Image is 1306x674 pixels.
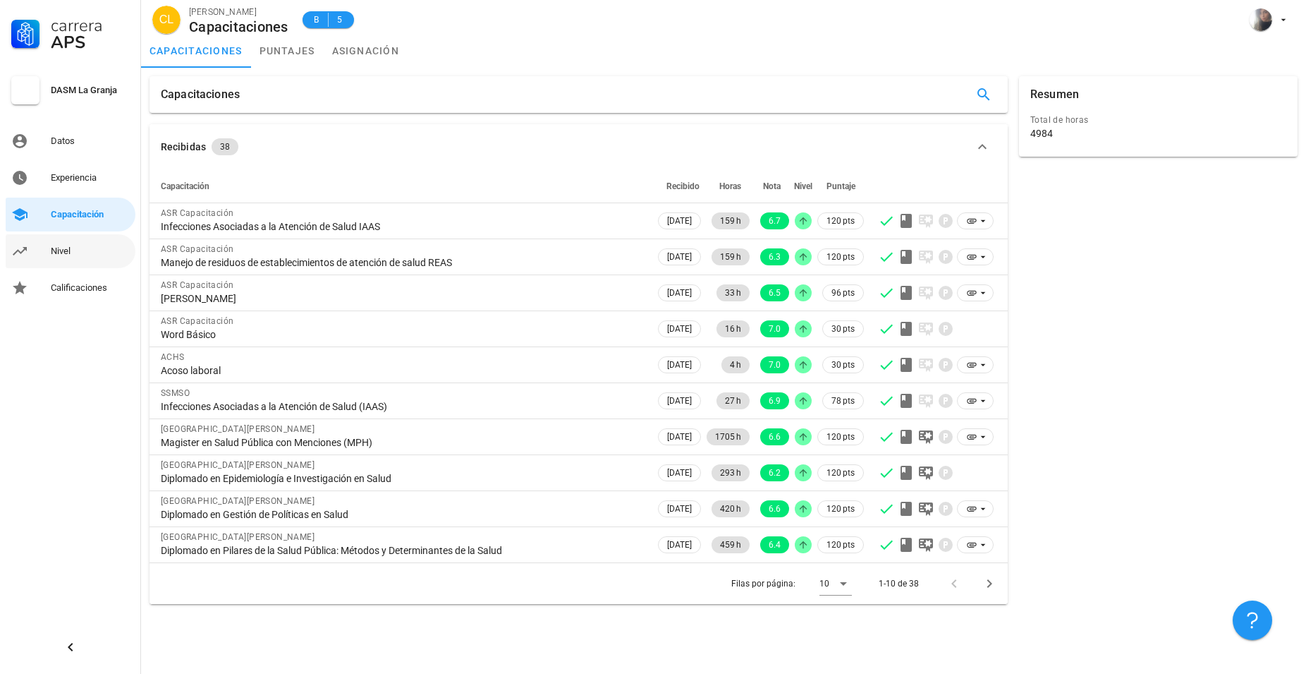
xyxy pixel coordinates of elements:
[831,286,855,300] span: 96 pts
[161,244,233,254] span: ASR Capacitación
[189,19,288,35] div: Capacitaciones
[826,430,855,444] span: 120 pts
[6,124,135,158] a: Datos
[161,352,185,362] span: ACHS
[667,429,692,445] span: [DATE]
[667,285,692,301] span: [DATE]
[704,169,752,203] th: Horas
[51,136,130,147] div: Datos
[161,76,240,113] div: Capacitaciones
[792,169,814,203] th: Nivel
[1030,76,1079,113] div: Resumen
[311,13,322,27] span: B
[725,320,741,337] span: 16 h
[720,536,741,553] span: 459 h
[667,321,692,337] span: [DATE]
[667,393,692,409] span: [DATE]
[819,577,829,590] div: 10
[769,428,781,445] span: 6.6
[667,357,692,373] span: [DATE]
[831,358,855,372] span: 30 pts
[6,198,135,231] a: Capacitación
[720,500,741,517] span: 420 h
[715,428,741,445] span: 1705 h
[826,181,855,191] span: Puntaje
[730,356,741,373] span: 4 h
[667,501,692,517] span: [DATE]
[831,394,855,408] span: 78 pts
[51,34,130,51] div: APS
[6,161,135,195] a: Experiencia
[161,364,644,377] div: Acoso laboral
[1030,113,1286,127] div: Total de horas
[655,169,704,203] th: Recibido
[6,271,135,305] a: Calificaciones
[161,544,644,557] div: Diplomado en Pilares de la Salud Pública: Métodos y Determinantes de la Salud
[719,181,741,191] span: Horas
[324,34,408,68] a: asignación
[826,250,855,264] span: 120 pts
[51,85,130,96] div: DASM La Granja
[149,124,1008,169] button: Recibidas 38
[826,466,855,480] span: 120 pts
[161,424,315,434] span: [GEOGRAPHIC_DATA][PERSON_NAME]
[141,34,251,68] a: capacitaciones
[666,181,700,191] span: Recibido
[161,532,315,542] span: [GEOGRAPHIC_DATA][PERSON_NAME]
[152,6,181,34] div: avatar
[826,214,855,228] span: 120 pts
[51,209,130,220] div: Capacitación
[161,208,233,218] span: ASR Capacitación
[220,138,230,155] span: 38
[769,284,781,301] span: 6.5
[769,248,781,265] span: 6.3
[51,246,130,257] div: Nivel
[149,169,655,203] th: Capacitación
[667,249,692,265] span: [DATE]
[977,571,1002,596] button: Página siguiente
[819,572,852,595] div: 10Filas por página:
[161,472,644,485] div: Diplomado en Epidemiología e Investigación en Salud
[334,13,346,27] span: 5
[161,181,209,191] span: Capacitación
[51,282,130,294] div: Calificaciones
[189,5,288,19] div: [PERSON_NAME]
[720,464,741,481] span: 293 h
[720,248,741,265] span: 159 h
[161,508,644,521] div: Diplomado en Gestión de Políticas en Salud
[161,436,644,449] div: Magister en Salud Pública con Menciones (MPH)
[1250,8,1272,31] div: avatar
[161,139,206,155] div: Recibidas
[161,460,315,470] span: [GEOGRAPHIC_DATA][PERSON_NAME]
[831,322,855,336] span: 30 pts
[769,536,781,553] span: 6.4
[159,6,173,34] span: CL
[794,181,812,191] span: Nivel
[769,356,781,373] span: 7.0
[725,392,741,409] span: 27 h
[752,169,792,203] th: Nota
[667,213,692,229] span: [DATE]
[814,169,867,203] th: Puntaje
[731,563,852,604] div: Filas por página:
[51,172,130,183] div: Experiencia
[161,496,315,506] span: [GEOGRAPHIC_DATA][PERSON_NAME]
[161,292,644,305] div: [PERSON_NAME]
[161,388,190,398] span: SSMSO
[667,465,692,481] span: [DATE]
[826,538,855,552] span: 120 pts
[769,320,781,337] span: 7.0
[161,328,644,341] div: Word Básico
[161,280,233,290] span: ASR Capacitación
[725,284,741,301] span: 33 h
[879,577,919,590] div: 1-10 de 38
[1030,127,1053,140] div: 4984
[161,256,644,269] div: Manejo de residuos de establecimientos de atención de salud REAS
[251,34,324,68] a: puntajes
[720,212,741,229] span: 159 h
[769,500,781,517] span: 6.6
[51,17,130,34] div: Carrera
[6,234,135,268] a: Nivel
[769,464,781,481] span: 6.2
[667,537,692,553] span: [DATE]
